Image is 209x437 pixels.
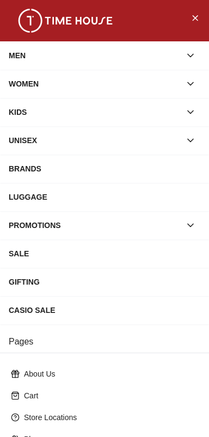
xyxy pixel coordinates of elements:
img: ... [11,9,120,33]
div: UNISEX [9,131,181,150]
div: WOMEN [9,74,181,94]
div: KIDS [9,102,181,122]
div: CASIO SALE [9,300,200,320]
div: GIFTING [9,272,200,292]
p: Store Locations [24,412,194,423]
div: SALE [9,244,200,263]
div: LUGGAGE [9,187,200,207]
div: BRANDS [9,159,200,179]
p: Cart [24,390,194,401]
div: MEN [9,46,181,65]
div: PROMOTIONS [9,216,181,235]
p: About Us [24,368,194,379]
button: Close Menu [186,9,204,26]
